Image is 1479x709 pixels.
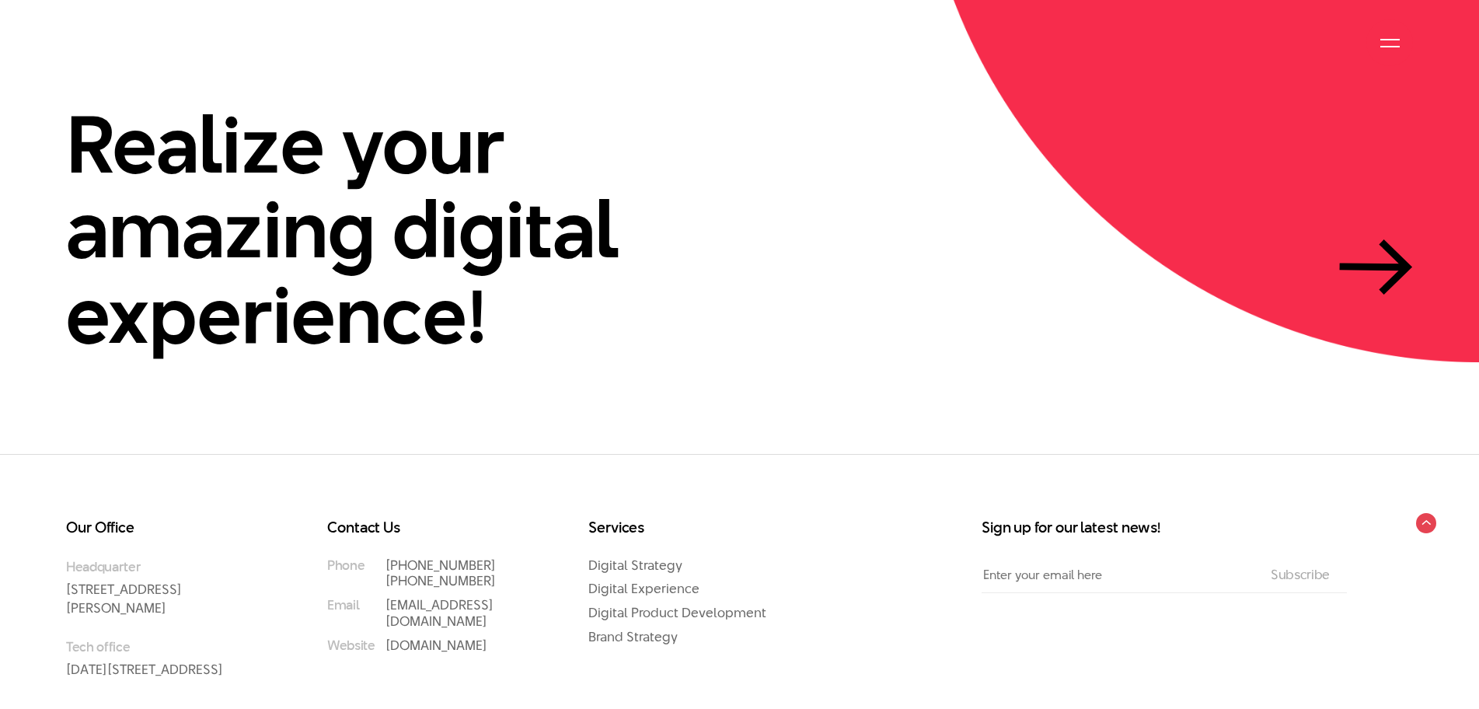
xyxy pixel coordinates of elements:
[66,102,1413,357] a: Realize your amazing digital experience!
[588,556,682,575] a: Digital Strategy
[982,520,1347,536] h3: Sign up for our latest news!
[588,603,766,622] a: Digital Product Development
[1266,568,1334,582] input: Subscribe
[66,520,265,536] h3: Our Office
[982,557,1254,592] input: Enter your email here
[66,637,265,679] p: [DATE][STREET_ADDRESS]
[327,637,375,654] small: Website
[385,595,494,630] a: [EMAIL_ADDRESS][DOMAIN_NAME]
[385,636,487,655] a: [DOMAIN_NAME]
[66,637,265,656] small: Tech office
[327,557,365,574] small: Phone
[327,520,526,536] h3: Contact Us
[385,571,496,590] a: [PHONE_NUMBER]
[327,597,359,613] small: Email
[588,579,699,598] a: Digital Experience
[588,627,678,646] a: Brand Strategy
[66,102,766,357] h2: Realize your amazing digital experience!
[66,557,265,619] p: [STREET_ADDRESS][PERSON_NAME]
[385,556,496,575] a: [PHONE_NUMBER]
[66,557,265,576] small: Headquarter
[588,520,787,536] h3: Services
